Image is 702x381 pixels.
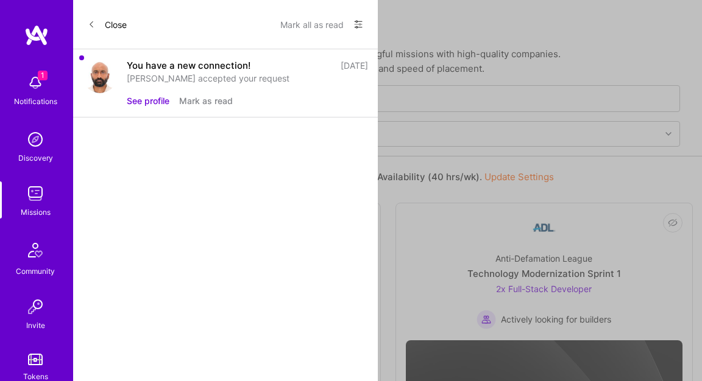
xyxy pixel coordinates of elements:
img: user avatar [83,59,117,93]
div: Community [16,265,55,278]
button: Mark as read [179,94,233,107]
button: See profile [127,94,169,107]
img: logo [24,24,49,46]
button: Mark all as read [280,15,344,34]
img: discovery [23,127,48,152]
div: You have a new connection! [127,59,250,72]
div: Discovery [18,152,53,164]
button: Close [88,15,127,34]
div: [DATE] [341,59,368,72]
div: [PERSON_NAME] accepted your request [127,72,368,85]
img: tokens [28,354,43,365]
div: Missions [21,206,51,218]
div: Invite [26,319,45,332]
img: teamwork [23,181,48,206]
img: Community [21,236,50,265]
img: Invite [23,295,48,319]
